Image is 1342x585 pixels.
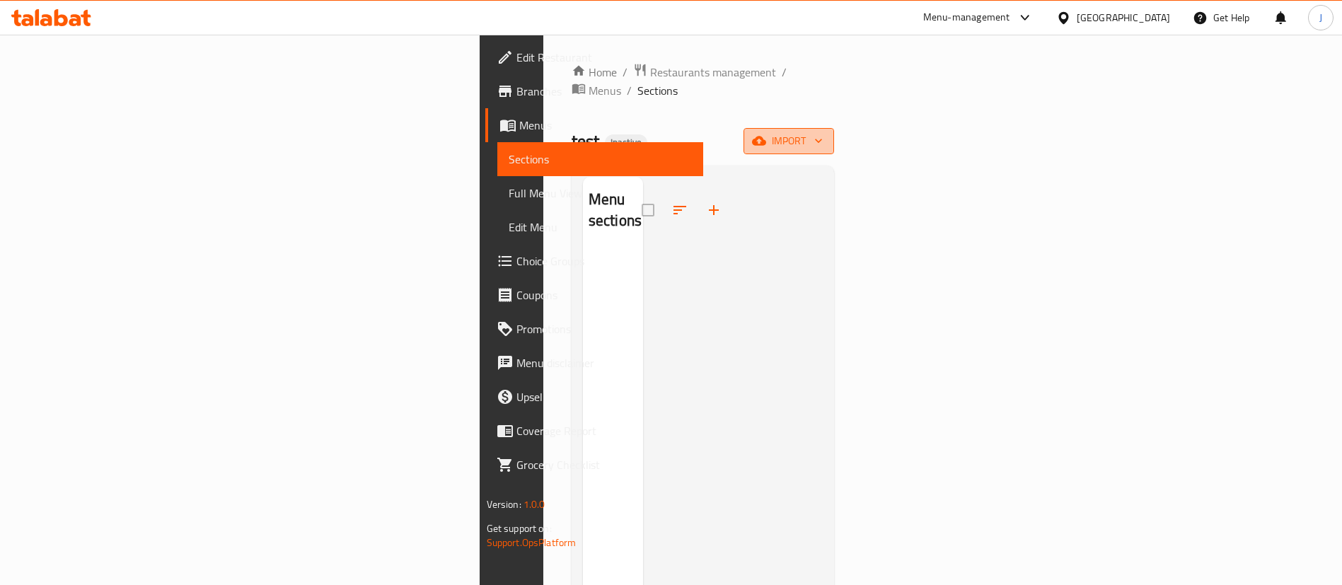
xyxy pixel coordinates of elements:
span: Promotions [516,320,693,337]
span: Branches [516,83,693,100]
span: 1.0.0 [524,495,545,514]
div: [GEOGRAPHIC_DATA] [1077,10,1170,25]
span: Menu disclaimer [516,354,693,371]
a: Menus [485,108,704,142]
li: / [782,64,787,81]
a: Restaurants management [633,63,776,81]
span: Get support on: [487,519,552,538]
span: Grocery Checklist [516,456,693,473]
a: Grocery Checklist [485,448,704,482]
span: import [755,132,823,150]
span: Full Menu View [509,185,693,202]
a: Choice Groups [485,244,704,278]
nav: Menu sections [583,244,643,255]
span: Restaurants management [650,64,776,81]
a: Upsell [485,380,704,414]
span: Coupons [516,286,693,303]
span: Menus [519,117,693,134]
a: Sections [497,142,704,176]
a: Coverage Report [485,414,704,448]
span: Edit Menu [509,219,693,236]
button: Add section [697,193,731,227]
div: Menu-management [923,9,1010,26]
span: Edit Restaurant [516,49,693,66]
a: Promotions [485,312,704,346]
span: Upsell [516,388,693,405]
a: Full Menu View [497,176,704,210]
span: J [1319,10,1322,25]
a: Edit Restaurant [485,40,704,74]
span: Coverage Report [516,422,693,439]
a: Edit Menu [497,210,704,244]
button: import [744,128,834,154]
a: Branches [485,74,704,108]
a: Coupons [485,278,704,312]
a: Support.OpsPlatform [487,533,577,552]
a: Menu disclaimer [485,346,704,380]
span: Version: [487,495,521,514]
span: Sections [509,151,693,168]
span: Choice Groups [516,253,693,270]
